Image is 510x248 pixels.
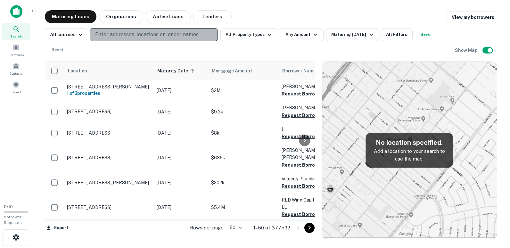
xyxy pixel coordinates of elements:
[212,67,260,75] span: Mortgage Amount
[67,130,150,136] p: [STREET_ADDRESS]
[64,62,153,80] th: Location
[304,223,315,233] button: Go to next page
[67,155,150,161] p: [STREET_ADDRESS]
[227,223,243,232] div: 50
[478,197,510,227] iframe: Chat Widget
[220,28,276,41] button: All Property Types
[67,84,150,90] p: [STREET_ADDRESS][PERSON_NAME]
[2,79,30,96] a: Saved
[282,126,346,133] p: J
[157,129,205,136] p: [DATE]
[282,147,346,161] p: [PERSON_NAME] & [PERSON_NAME] Company
[326,28,378,41] button: Maturing [DATE]
[45,10,96,23] button: Maturing Loans
[157,204,205,211] p: [DATE]
[4,204,13,209] span: 0 / 10
[381,28,413,41] button: All Filters
[371,138,448,147] h5: No location specified.
[10,5,22,18] img: capitalize-icon.png
[10,71,22,76] span: Contacts
[282,182,333,190] button: Request Borrower Info
[211,204,275,211] p: $5.4M
[90,28,218,41] button: Enter addresses, locations or lender names
[45,223,70,233] button: Export
[282,67,316,75] span: Borrower Name
[99,10,143,23] button: Originations
[95,31,199,38] p: Enter addresses, locations or lender names
[282,104,346,111] p: [PERSON_NAME]
[67,204,150,210] p: [STREET_ADDRESS]
[10,34,22,39] span: Search
[146,10,191,23] button: Active Loans
[157,87,205,94] p: [DATE]
[193,10,232,23] button: Lenders
[331,31,375,38] div: Maturing [DATE]
[47,44,68,56] button: Reset
[282,196,346,211] p: RED Wing Capital Investment LL
[2,41,30,59] a: Borrowers
[278,62,349,80] th: Borrower Name
[211,129,275,136] p: $8k
[67,109,150,114] p: [STREET_ADDRESS]
[67,180,150,186] p: [STREET_ADDRESS][PERSON_NAME]
[12,89,21,95] span: Saved
[282,90,333,98] button: Request Borrower Info
[282,211,333,218] button: Request Borrower Info
[211,108,275,115] p: $9.3k
[2,23,30,40] a: Search
[157,108,205,115] p: [DATE]
[455,47,479,54] h6: Show Map
[447,12,497,23] a: View my borrowers
[68,67,87,75] span: Location
[282,161,333,169] button: Request Borrower Info
[282,83,346,90] p: [PERSON_NAME]
[282,133,333,140] button: Request Borrower Info
[45,28,87,41] button: All sources
[211,87,275,94] p: $2M
[322,62,497,239] img: map-placeholder.webp
[153,62,208,80] th: Maturity Date
[208,62,278,80] th: Mortgage Amount
[157,67,196,75] span: Maturity Date
[8,52,24,57] span: Borrowers
[279,28,324,41] button: Any Amount
[4,215,22,225] span: Borrower Requests
[50,31,84,38] div: All sources
[211,179,275,186] p: $202k
[282,112,333,119] button: Request Borrower Info
[190,224,225,232] p: Rows per page:
[211,154,275,161] p: $636k
[253,224,290,232] p: 1–50 of 377592
[157,154,205,161] p: [DATE]
[67,90,150,97] h6: 1 of 3 properties
[282,175,346,182] p: Velocity Plumbing & Heating
[415,28,436,41] button: Save your search to get updates of matches that match your search criteria.
[157,179,205,186] p: [DATE]
[371,147,448,162] p: Add a location to your search to use the map.
[2,60,30,77] a: Contacts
